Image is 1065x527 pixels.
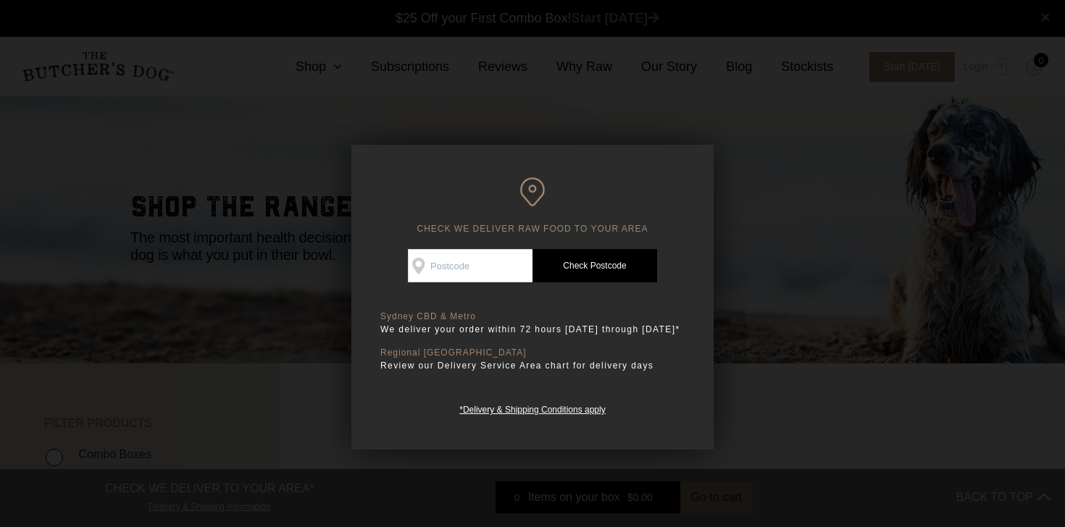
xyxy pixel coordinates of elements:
a: *Delivery & Shipping Conditions apply [459,401,605,415]
input: Postcode [408,249,532,282]
p: Sydney CBD & Metro [380,311,685,322]
a: Check Postcode [532,249,657,282]
h6: CHECK WE DELIVER RAW FOOD TO YOUR AREA [380,177,685,235]
p: Regional [GEOGRAPHIC_DATA] [380,347,685,358]
p: Review our Delivery Service Area chart for delivery days [380,358,685,373]
p: We deliver your order within 72 hours [DATE] through [DATE]* [380,322,685,337]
